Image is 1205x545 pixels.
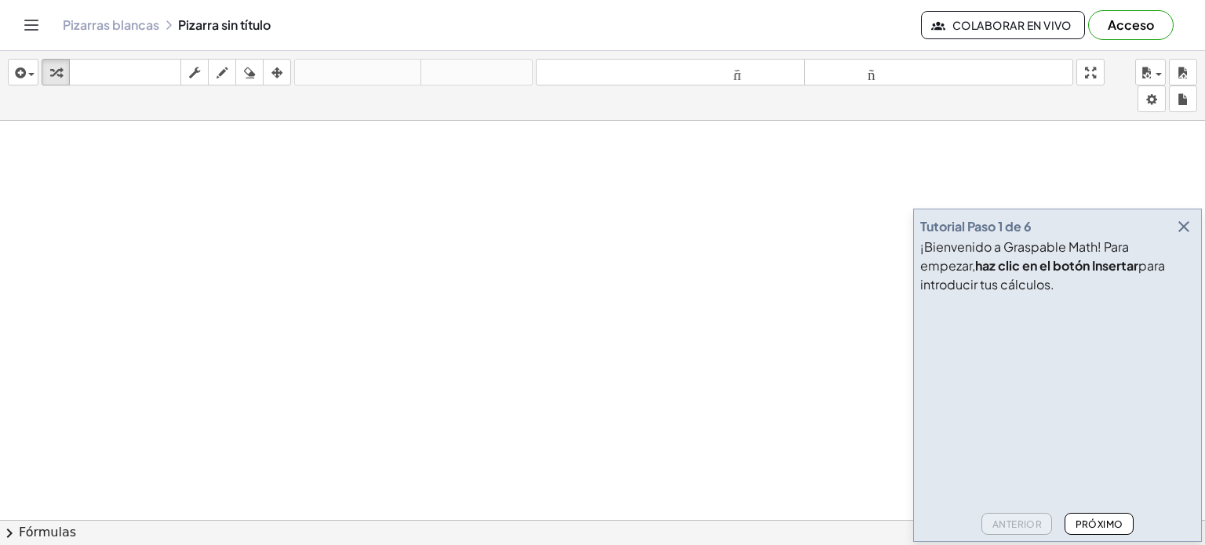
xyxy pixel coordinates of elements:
[804,59,1073,85] button: tamaño_del_formato
[420,59,533,85] button: rehacer
[294,59,421,85] button: deshacer
[808,65,1069,80] font: tamaño_del_formato
[19,525,76,540] font: Fórmulas
[536,59,805,85] button: tamaño_del_formato
[298,65,417,80] font: deshacer
[19,13,44,38] button: Cambiar navegación
[1065,513,1133,535] button: Próximo
[1088,10,1174,40] button: Acceso
[63,17,159,33] a: Pizarras blancas
[1076,518,1123,530] font: Próximo
[63,16,159,33] font: Pizarras blancas
[73,65,177,80] font: teclado
[540,65,801,80] font: tamaño_del_formato
[424,65,529,80] font: rehacer
[1108,16,1154,33] font: Acceso
[920,238,1129,274] font: ¡Bienvenido a Graspable Math! Para empezar,
[921,11,1085,39] button: Colaborar en vivo
[952,18,1072,32] font: Colaborar en vivo
[975,257,1138,274] font: haz clic en el botón Insertar
[69,59,181,85] button: teclado
[920,218,1032,234] font: Tutorial Paso 1 de 6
